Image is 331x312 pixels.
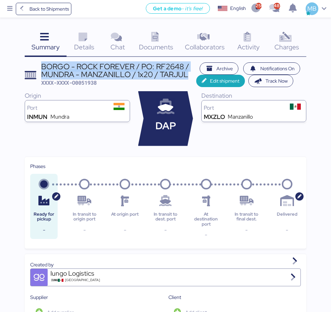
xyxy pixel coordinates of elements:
div: - [152,226,179,234]
div: - [233,226,260,234]
span: MB [307,4,317,13]
div: Iungo Logistics [50,269,133,278]
button: Notifications On [243,62,300,75]
div: MXZLO [204,114,225,120]
div: Mundra [50,114,69,120]
div: Port [204,105,287,111]
div: Delivered [273,212,301,222]
button: Menu [4,3,16,15]
button: Track Now [248,75,293,87]
span: [GEOGRAPHIC_DATA] [65,278,100,283]
span: Edit shipment [210,77,239,85]
div: Port [27,105,110,111]
div: English [230,5,246,12]
div: Ready for pickup [30,212,58,222]
span: Documents [139,43,173,51]
span: Chat [110,43,125,51]
div: - [71,226,98,234]
div: INMUN [27,114,47,120]
span: Charges [274,43,299,51]
div: - [273,226,301,234]
span: Notifications On [260,64,295,73]
div: Phases [30,163,300,170]
div: - [111,226,139,234]
span: Track Now [265,77,288,85]
div: Origin [25,91,130,100]
span: XXXX-XXXX-O0051938 [41,79,97,86]
div: - [30,226,58,234]
div: Created by [30,261,300,268]
span: DAP [155,119,176,133]
span: Summary [32,43,60,51]
div: In transit to final dest. [233,212,260,222]
button: Archive [200,62,239,75]
div: In transit to dest. port [152,212,179,222]
span: Details [74,43,94,51]
div: At destination port [192,212,220,227]
div: Destination [201,91,306,100]
span: Activity [237,43,260,51]
div: Manzanillo [228,114,253,120]
span: Back to Shipments [29,5,69,13]
div: BORGO - ROCK FOREVER / PO: RF2648 / MUNDRA - MANZANILLO / 1x20 / TARJUL [41,63,196,78]
span: Archive [216,64,233,73]
div: - [192,231,220,239]
button: Edit shipment [196,75,245,87]
div: In transit to origin port [71,212,98,222]
a: Back to Shipments [16,3,72,15]
div: At origin port [111,212,139,222]
span: Collaborators [185,43,225,51]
